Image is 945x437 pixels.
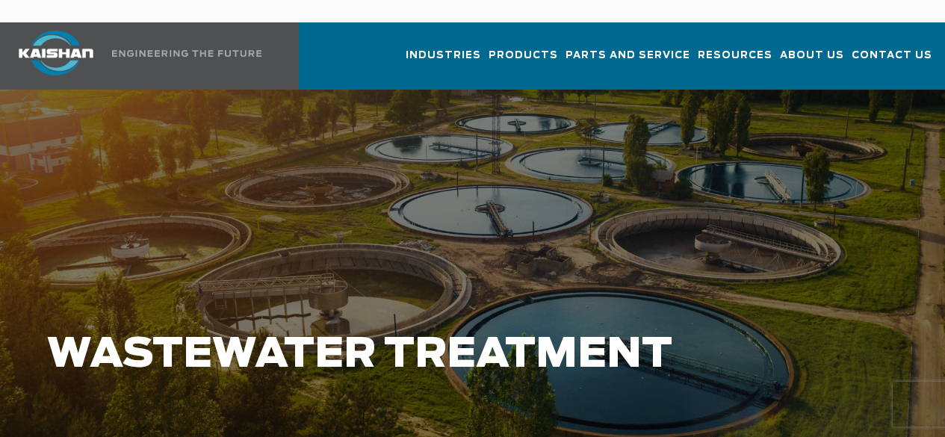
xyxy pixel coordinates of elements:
[780,47,844,64] span: About Us
[489,47,558,64] span: Products
[112,50,261,57] img: Engineering the future
[566,47,690,64] span: Parts and Service
[566,36,690,87] a: Parts and Service
[780,36,844,87] a: About Us
[698,36,772,87] a: Resources
[698,47,772,64] span: Resources
[406,47,481,64] span: Industries
[406,36,481,87] a: Industries
[489,36,558,87] a: Products
[47,332,754,378] h1: Wastewater Treatment
[852,47,932,64] span: Contact Us
[852,36,932,87] a: Contact Us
